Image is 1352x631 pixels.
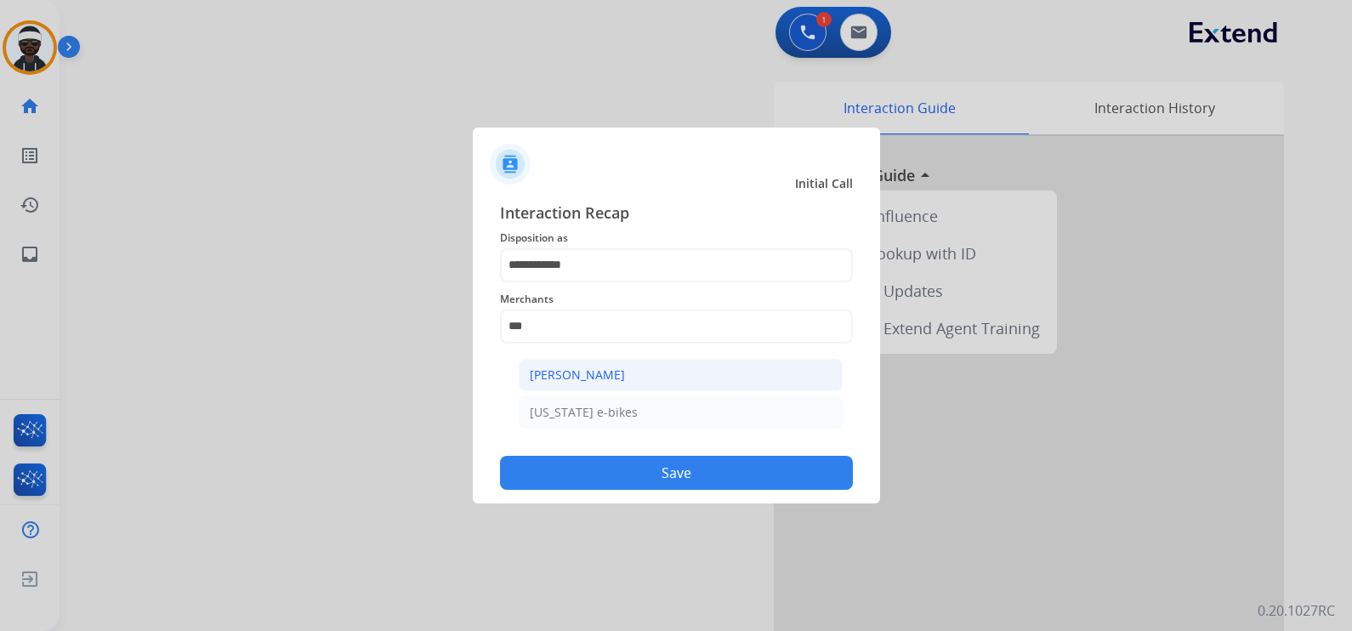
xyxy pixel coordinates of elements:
[795,175,853,192] span: Initial Call
[530,367,625,384] div: [PERSON_NAME]
[500,201,853,228] span: Interaction Recap
[1258,600,1335,621] p: 0.20.1027RC
[530,404,638,421] div: [US_STATE] e-bikes
[500,456,853,490] button: Save
[500,228,853,248] span: Disposition as
[490,144,531,185] img: contactIcon
[500,289,853,310] span: Merchants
